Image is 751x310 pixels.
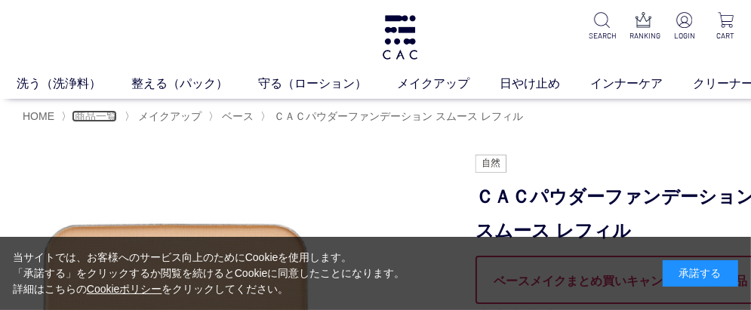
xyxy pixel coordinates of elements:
a: 整える（パック） [131,75,258,93]
a: CART [713,12,739,41]
a: 洗う（洗浄料） [17,75,131,93]
p: LOGIN [671,30,697,41]
a: メイクアップ [135,110,202,122]
a: 日やけ止め [500,75,590,93]
span: ＣＡＣパウダーファンデーション スムース レフィル [274,110,523,122]
span: ベース [222,110,254,122]
li: 〉 [125,109,205,124]
p: RANKING [630,30,657,41]
a: HOME [23,110,54,122]
div: 当サイトでは、お客様へのサービス向上のためにCookieを使用します。 「承諾する」をクリックするか閲覧を続けるとCookieに同意したことになります。 詳細はこちらの をクリックしてください。 [13,250,405,297]
a: ベース [219,110,254,122]
li: 〉 [208,109,257,124]
a: LOGIN [671,12,697,41]
a: インナーケア [590,75,693,93]
span: 商品一覧 [75,110,117,122]
li: 〉 [61,109,121,124]
a: 守る（ローション） [258,75,397,93]
a: 商品一覧 [72,110,117,122]
a: メイクアップ [397,75,500,93]
span: メイクアップ [138,110,202,122]
img: 自然 [476,155,506,173]
div: 承諾する [663,260,738,287]
a: RANKING [630,12,657,41]
a: ＣＡＣパウダーファンデーション スムース レフィル [271,110,523,122]
a: SEARCH [589,12,615,41]
p: CART [713,30,739,41]
a: Cookieポリシー [87,283,162,295]
img: logo [380,15,420,60]
li: 〉 [260,109,527,124]
p: SEARCH [589,30,615,41]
